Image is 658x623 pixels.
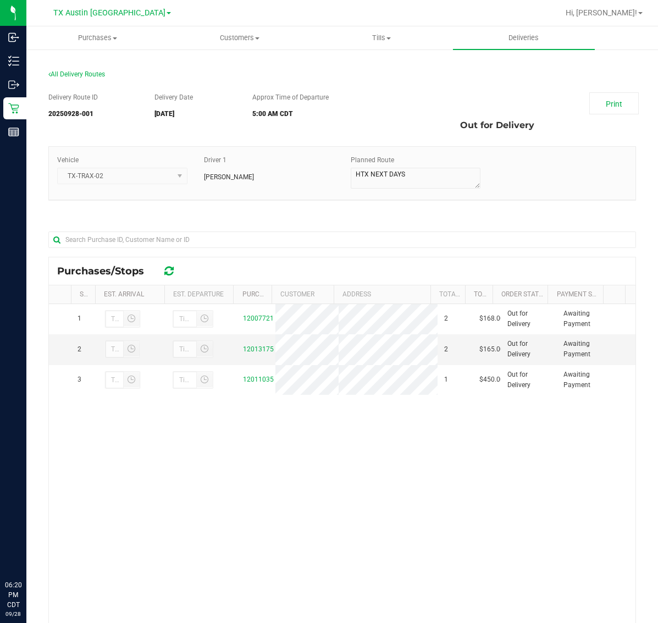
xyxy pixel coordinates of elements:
inline-svg: Retail [8,103,19,114]
span: 2 [444,344,448,355]
span: Out for Delivery [460,114,534,136]
a: Customers [169,26,311,49]
span: Hi, [PERSON_NAME]! [566,8,637,17]
label: Vehicle [57,155,79,165]
strong: 20250928-001 [48,110,93,118]
p: 06:20 PM CDT [5,580,21,610]
iframe: Resource center unread badge [32,533,46,547]
label: Delivery Route ID [48,92,98,102]
h5: 5:00 AM CDT [252,111,383,118]
label: Delivery Date [154,92,193,102]
h5: [DATE] [154,111,236,118]
span: Awaiting Payment [563,308,607,329]
iframe: Resource center [11,535,44,568]
input: Search Purchase ID, Customer Name or ID [48,231,636,248]
span: Out for Delivery [507,339,551,360]
a: Print Manifest [589,92,639,114]
a: 12011035 [243,376,274,383]
inline-svg: Outbound [8,79,19,90]
label: Approx Time of Departure [252,92,329,102]
a: Order Status [501,290,547,298]
a: Stop # [80,290,102,298]
a: Tills [311,26,453,49]
inline-svg: Inventory [8,56,19,67]
span: $165.00 [479,344,504,355]
span: Customers [169,33,311,43]
span: Out for Delivery [507,308,551,329]
span: 1 [78,313,81,324]
label: Planned Route [351,155,394,165]
th: Customer [272,285,334,304]
span: 3 [78,374,81,385]
p: 09/28 [5,610,21,618]
a: 12007721 [243,315,274,322]
a: Est. Arrival [104,290,144,298]
span: 2 [444,313,448,324]
a: Deliveries [453,26,595,49]
span: 1 [444,374,448,385]
a: Payment Status [557,290,612,298]
th: Address [334,285,430,304]
span: $450.00 [479,374,504,385]
th: Est. Departure [164,285,234,304]
span: 2 [78,344,81,355]
a: Purchases [26,26,169,49]
inline-svg: Inbound [8,32,19,43]
label: Driver 1 [204,155,226,165]
a: Total [474,290,494,298]
span: Awaiting Payment [563,370,607,390]
span: All Delivery Routes [48,70,105,78]
span: Out for Delivery [507,370,551,390]
inline-svg: Reports [8,126,19,137]
span: $168.00 [479,313,504,324]
a: 12013175 [243,345,274,353]
span: [PERSON_NAME] [204,172,254,182]
span: Awaiting Payment [563,339,607,360]
span: Deliveries [494,33,554,43]
span: Purchases [27,33,168,43]
a: Purchase ID [242,290,284,298]
th: Total Order Lines [430,285,465,304]
span: Tills [311,33,452,43]
span: TX Austin [GEOGRAPHIC_DATA] [53,8,165,18]
span: Purchases/Stops [57,265,155,277]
